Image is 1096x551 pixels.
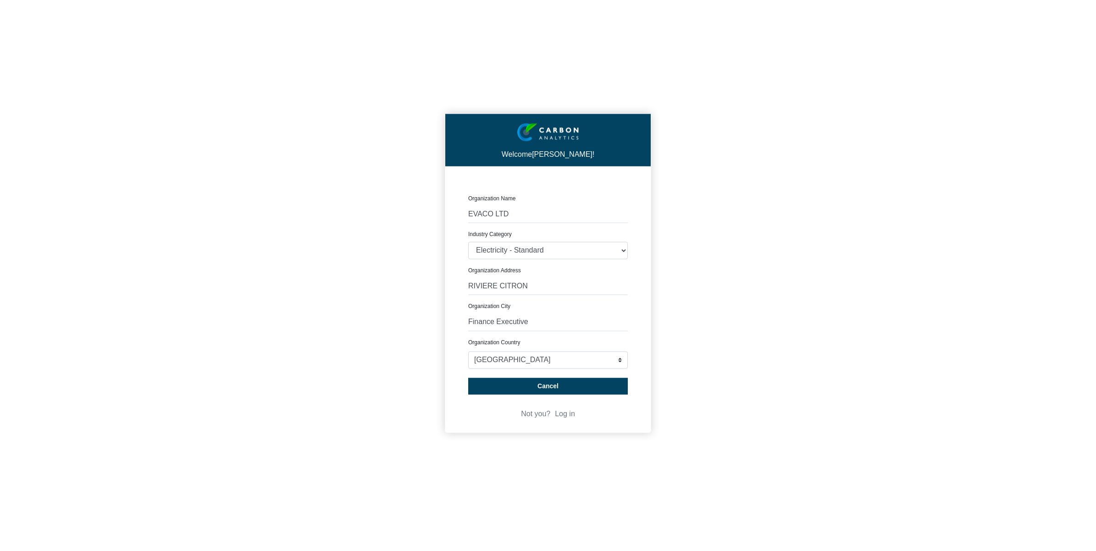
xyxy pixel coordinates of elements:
[12,112,167,132] input: Enter your email address
[468,206,628,223] input: Organization name
[12,85,167,105] input: Enter your last name
[134,282,166,295] em: Submit
[468,195,515,202] label: Organization Name
[468,339,520,346] label: Organization Country
[468,314,628,331] input: Organization city
[468,231,512,238] label: Industry Category
[61,51,168,63] div: Leave a message
[468,267,521,274] label: Organization Address
[517,123,579,142] img: insight-logo-2.png
[468,378,628,395] button: Cancel
[537,383,559,390] span: Cancel
[468,180,628,187] p: CREATE ORGANIZATION
[150,5,172,27] div: Minimize live chat window
[521,410,550,418] span: Not you?
[555,410,575,418] a: Log in
[10,50,24,64] div: Navigation go back
[502,150,532,158] span: Welcome
[468,303,510,310] label: Organization City
[532,150,594,158] span: [PERSON_NAME]!
[468,278,628,295] input: Organization address
[12,139,167,275] textarea: Type your message and click 'Submit'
